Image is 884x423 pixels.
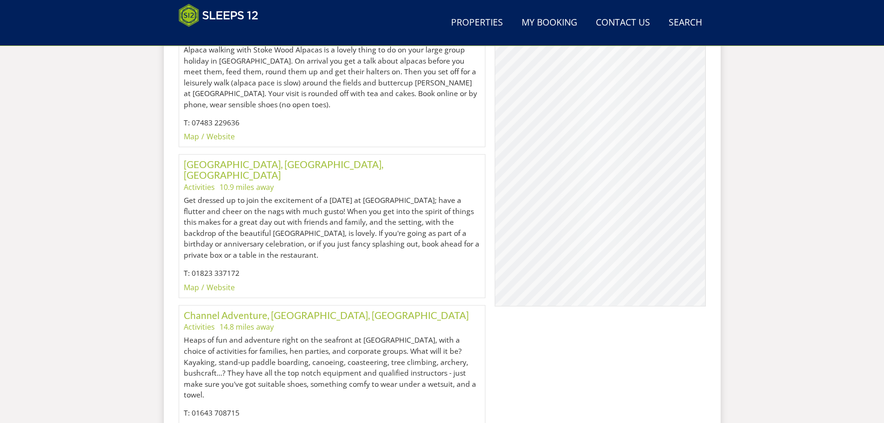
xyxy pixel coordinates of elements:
[184,182,215,192] a: Activities
[184,408,481,419] p: T: 01643 708715
[184,158,383,181] a: [GEOGRAPHIC_DATA], [GEOGRAPHIC_DATA], [GEOGRAPHIC_DATA]
[184,45,481,110] p: Alpaca walking with Stoke Wood Alpacas is a lovely thing to do on your large group holiday in [GE...
[219,182,274,193] li: 10.9 miles away
[174,33,271,40] iframe: Customer reviews powered by Trustpilot
[184,335,481,400] p: Heaps of fun and adventure right on the seafront at [GEOGRAPHIC_DATA], with a choice of activitie...
[184,268,481,279] p: T: 01823 337172
[592,13,654,33] a: Contact Us
[184,195,481,260] p: Get dressed up to join the excitement of a [DATE] at [GEOGRAPHIC_DATA]; have a flutter and cheer ...
[184,309,469,321] a: Channel Adventure, [GEOGRAPHIC_DATA], [GEOGRAPHIC_DATA]
[518,13,581,33] a: My Booking
[495,5,705,306] canvas: Map
[665,13,706,33] a: Search
[206,282,235,293] a: Website
[184,322,215,332] a: Activities
[179,4,258,27] img: Sleeps 12
[184,117,481,129] p: T: 07483 229636
[447,13,507,33] a: Properties
[184,131,199,142] a: Map
[206,131,235,142] a: Website
[219,321,274,332] li: 14.8 miles away
[184,282,199,293] a: Map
